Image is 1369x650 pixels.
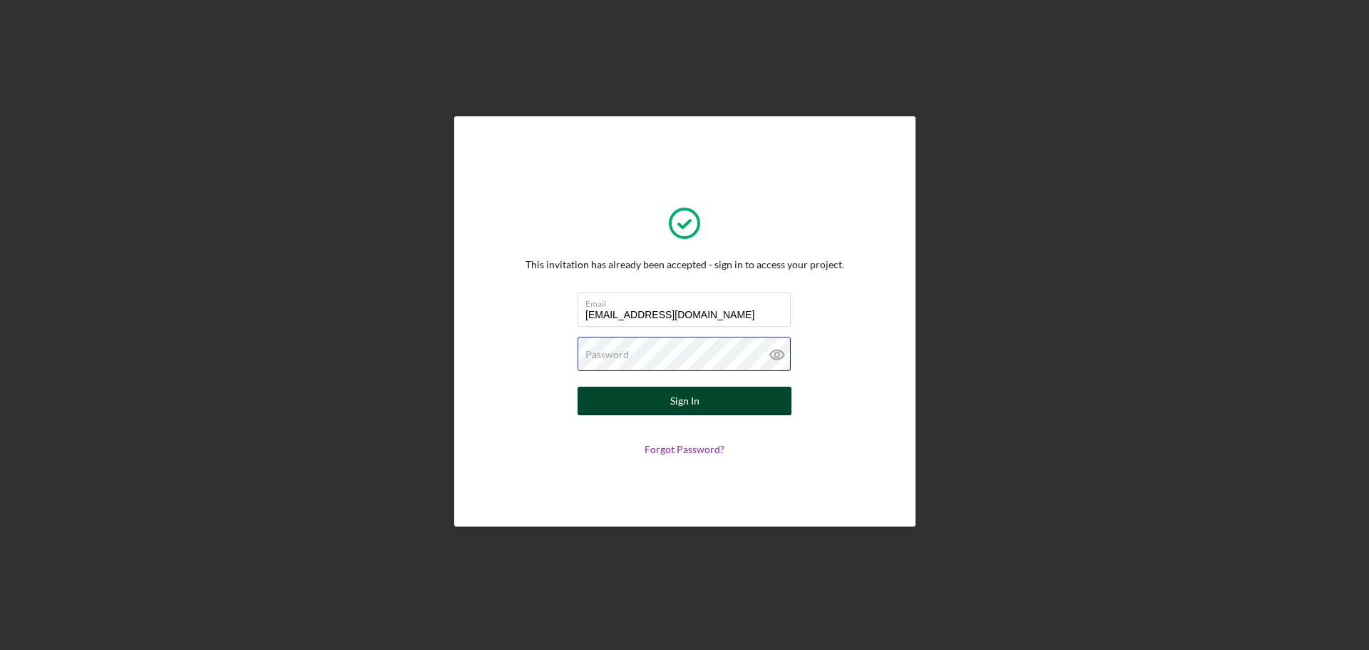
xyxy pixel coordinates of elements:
label: Password [585,349,629,360]
div: Sign In [670,387,699,415]
button: Sign In [578,387,791,415]
a: Forgot Password? [645,443,724,455]
label: Email [585,293,791,309]
div: This invitation has already been accepted - sign in to access your project. [525,259,844,270]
